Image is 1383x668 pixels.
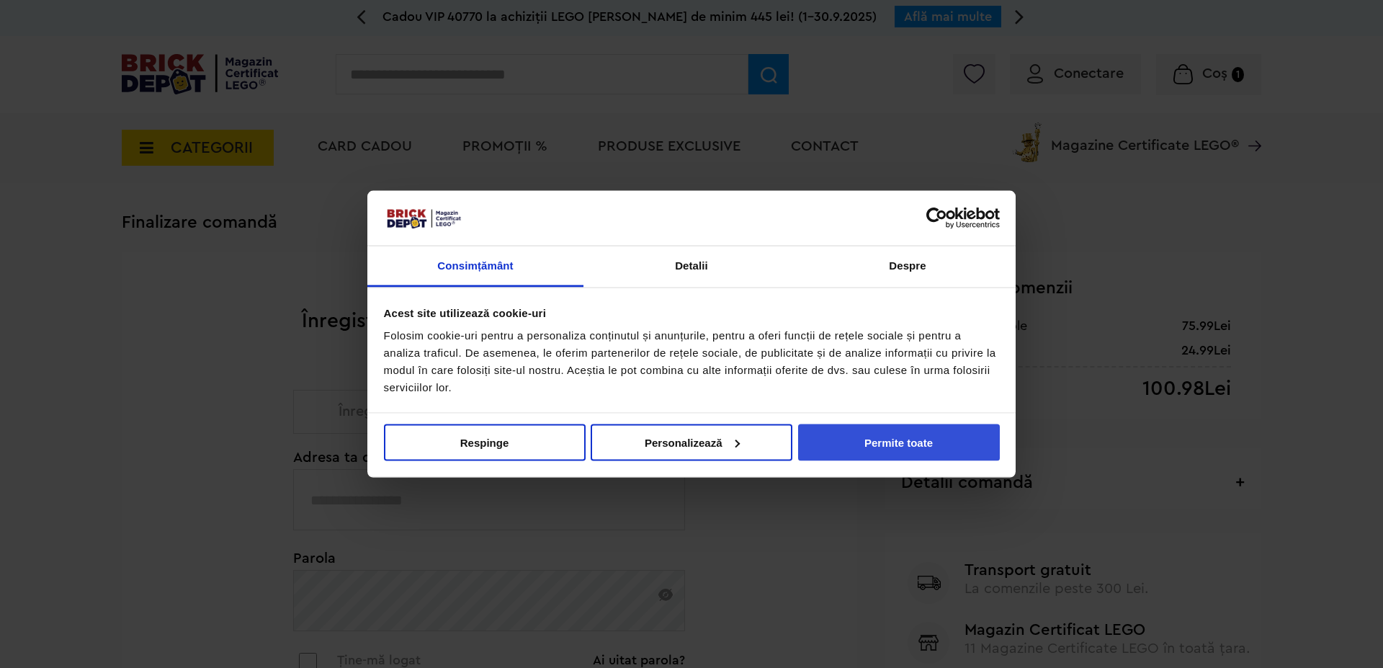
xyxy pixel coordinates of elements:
a: Despre [800,246,1016,288]
button: Permite toate [798,424,1000,460]
a: Consimțământ [367,246,583,288]
button: Respinge [384,424,586,460]
a: Detalii [583,246,800,288]
div: Acest site utilizează cookie-uri [384,304,1000,321]
button: Personalizează [591,424,792,460]
img: siglă [384,207,463,230]
div: Folosim cookie-uri pentru a personaliza conținutul și anunțurile, pentru a oferi funcții de rețel... [384,327,1000,396]
a: Usercentrics Cookiebot - opens in a new window [874,207,1000,228]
